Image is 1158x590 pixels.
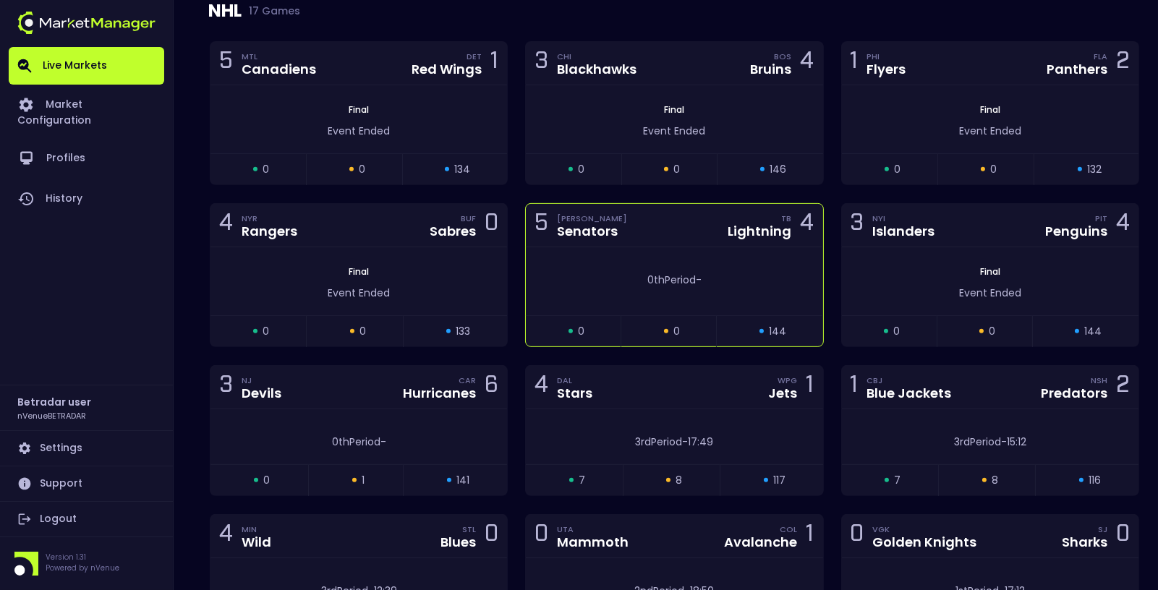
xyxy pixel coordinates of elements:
div: 0 [851,523,864,550]
span: 141 [456,473,469,488]
span: 0 [263,473,270,488]
div: CHI [557,51,637,62]
div: DET [467,51,482,62]
span: 0 [359,324,366,339]
div: 4 [219,212,233,239]
div: 0 [1116,523,1130,550]
span: Final [976,103,1005,116]
span: 116 [1089,473,1101,488]
div: Blue Jackets [867,387,952,400]
span: - [1001,435,1007,449]
span: 8 [992,473,998,488]
div: Predators [1041,387,1107,400]
a: Profiles [9,138,164,179]
div: Mammoth [557,536,629,549]
div: 1 [806,374,814,401]
span: - [380,435,386,449]
span: Event Ended [328,124,390,138]
a: Market Configuration [9,85,164,138]
a: Support [9,466,164,501]
p: Powered by nVenue [46,563,119,573]
span: 17 Games [242,5,300,17]
div: NJ [242,375,281,386]
span: 144 [1084,324,1102,339]
span: Final [344,265,373,278]
div: Senators [557,225,627,238]
span: 0 [578,324,584,339]
div: BUF [461,213,476,224]
div: MIN [242,523,271,535]
span: 17:49 [688,435,713,449]
div: NYR [242,213,297,224]
span: 0 [989,324,995,339]
span: Final [344,103,373,116]
span: 1 [362,473,365,488]
span: 0th Period [647,273,696,287]
div: Bruins [751,63,792,76]
div: [PERSON_NAME] [557,213,627,224]
div: Stars [557,387,592,400]
span: 15:12 [1007,435,1026,449]
div: 1 [806,523,814,550]
div: 5 [535,212,548,239]
div: 4 [1116,212,1130,239]
span: 134 [454,162,470,177]
span: Final [660,103,689,116]
div: COL [780,523,798,535]
a: Live Markets [9,47,164,85]
span: 0 [359,162,365,177]
span: 0 [894,162,901,177]
a: Logout [9,502,164,536]
span: 132 [1087,162,1102,177]
div: 4 [535,374,548,401]
div: PHI [867,51,906,62]
div: 2 [1116,374,1130,401]
div: 0 [535,523,548,550]
span: 0 [673,162,680,177]
span: 0 [673,324,680,339]
span: 7 [579,473,585,488]
div: Penguins [1045,225,1107,238]
div: VGK [873,523,977,535]
div: 3 [535,50,548,77]
span: 0 [263,162,269,177]
a: Settings [9,431,164,466]
div: 4 [801,50,814,77]
div: CBJ [867,375,952,386]
span: Event Ended [959,124,1021,138]
div: Hurricanes [403,387,476,400]
span: Event Ended [643,124,705,138]
div: Avalanche [725,536,798,549]
div: TB [782,213,792,224]
span: Event Ended [959,286,1021,300]
span: 7 [894,473,901,488]
div: 6 [485,374,498,401]
div: FLA [1094,51,1107,62]
div: BOS [775,51,792,62]
h3: nVenueBETRADAR [17,410,86,421]
div: 5 [219,50,233,77]
span: - [682,435,688,449]
div: Jets [769,387,798,400]
div: 3 [219,374,233,401]
div: Flyers [867,63,906,76]
div: CAR [459,375,476,386]
h2: Betradar user [17,394,91,410]
div: Lightning [728,225,792,238]
div: 2 [1116,50,1130,77]
img: logo [17,12,156,34]
div: NYI [873,213,935,224]
div: 1 [851,50,859,77]
span: Final [976,265,1005,278]
div: UTA [557,523,629,535]
div: STL [462,523,476,535]
div: Devils [242,387,281,400]
div: 3 [851,212,864,239]
div: 1 [851,374,859,401]
div: Red Wings [412,63,482,76]
div: Canadiens [242,63,316,76]
span: 133 [456,324,470,339]
span: 0 [893,324,900,339]
div: Sabres [430,225,476,238]
div: WPG [778,375,798,386]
